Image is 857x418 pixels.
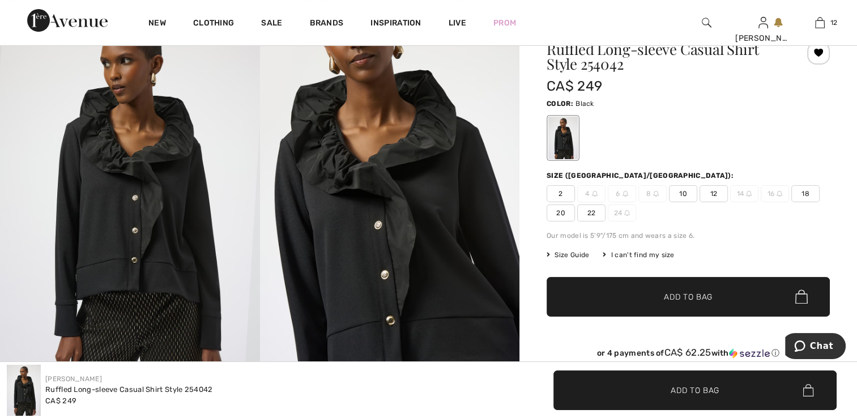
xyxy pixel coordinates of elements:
span: Add to Bag [664,291,713,302]
div: Our model is 5'9"/175 cm and wears a size 6. [547,231,830,241]
img: Bag.svg [795,289,808,304]
span: 12 [830,18,838,28]
div: or 4 payments of with [547,347,830,359]
div: Size ([GEOGRAPHIC_DATA]/[GEOGRAPHIC_DATA]): [547,170,736,181]
a: Prom [493,17,516,29]
div: [PERSON_NAME] [735,32,791,44]
span: 2 [547,185,575,202]
img: ring-m.svg [592,191,598,197]
a: Brands [310,18,344,30]
img: ring-m.svg [777,191,782,197]
span: Add to Bag [671,384,719,396]
span: CA$ 249 [547,78,602,94]
a: [PERSON_NAME] [45,375,102,383]
iframe: Opens a widget where you can chat to one of our agents [785,333,846,361]
img: Ruffled Long-Sleeve Casual Shirt Style 254042 [7,365,41,416]
img: ring-m.svg [623,191,628,197]
img: My Bag [815,16,825,29]
button: Add to Bag [553,370,837,410]
span: Color: [547,100,573,108]
span: 6 [608,185,636,202]
span: 8 [638,185,667,202]
a: New [148,18,166,30]
img: 1ère Avenue [27,9,108,32]
span: 24 [608,204,636,221]
a: Sign In [758,17,768,28]
span: 18 [791,185,820,202]
span: 20 [547,204,575,221]
a: 12 [792,16,847,29]
img: My Info [758,16,768,29]
span: 12 [700,185,728,202]
a: Clothing [193,18,234,30]
h1: Ruffled Long-sleeve Casual Shirt Style 254042 [547,42,783,71]
button: Add to Bag [547,277,830,317]
img: ring-m.svg [746,191,752,197]
span: CA$ 62.25 [664,347,711,358]
span: Inspiration [370,18,421,30]
img: Sezzle [729,348,770,359]
span: 22 [577,204,606,221]
span: 14 [730,185,758,202]
div: Ruffled Long-sleeve Casual Shirt Style 254042 [45,384,213,395]
a: Live [449,17,466,29]
div: Black [548,117,578,159]
span: 10 [669,185,697,202]
img: ring-m.svg [624,210,630,216]
img: Ruffled Long-Sleeve Casual Shirt Style 254042. 2 [260,8,520,397]
span: 16 [761,185,789,202]
span: CA$ 249 [45,396,76,405]
img: Bag.svg [803,384,813,396]
a: Sale [261,18,282,30]
span: Black [575,100,594,108]
div: or 4 payments ofCA$ 62.25withSezzle Click to learn more about Sezzle [547,347,830,362]
span: Size Guide [547,250,589,260]
img: ring-m.svg [653,191,659,197]
span: 4 [577,185,606,202]
div: I can't find my size [603,250,674,260]
img: search the website [702,16,711,29]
